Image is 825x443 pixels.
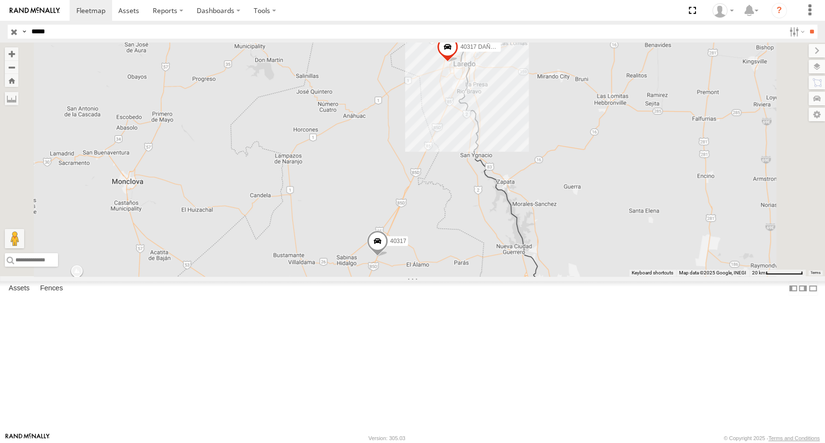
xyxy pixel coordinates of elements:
[749,270,806,276] button: Map Scale: 20 km per 73 pixels
[5,74,18,87] button: Zoom Home
[390,238,406,244] span: 40317
[35,282,68,295] label: Fences
[798,281,808,295] label: Dock Summary Table to the Right
[10,7,60,14] img: rand-logo.svg
[4,282,34,295] label: Assets
[788,281,798,295] label: Dock Summary Table to the Left
[20,25,28,39] label: Search Query
[808,281,818,295] label: Hide Summary Table
[5,92,18,105] label: Measure
[368,435,405,441] div: Version: 305.03
[785,25,806,39] label: Search Filter Options
[768,435,820,441] a: Terms and Conditions
[752,270,766,275] span: 20 km
[679,270,746,275] span: Map data ©2025 Google, INEGI
[5,433,50,443] a: Visit our Website
[771,3,787,18] i: ?
[5,60,18,74] button: Zoom out
[5,47,18,60] button: Zoom in
[724,435,820,441] div: © Copyright 2025 -
[811,271,821,275] a: Terms
[460,43,503,50] span: 40317 DAÑADO
[5,229,24,248] button: Drag Pegman onto the map to open Street View
[709,3,737,18] div: Juan Oropeza
[632,270,673,276] button: Keyboard shortcuts
[809,108,825,121] label: Map Settings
